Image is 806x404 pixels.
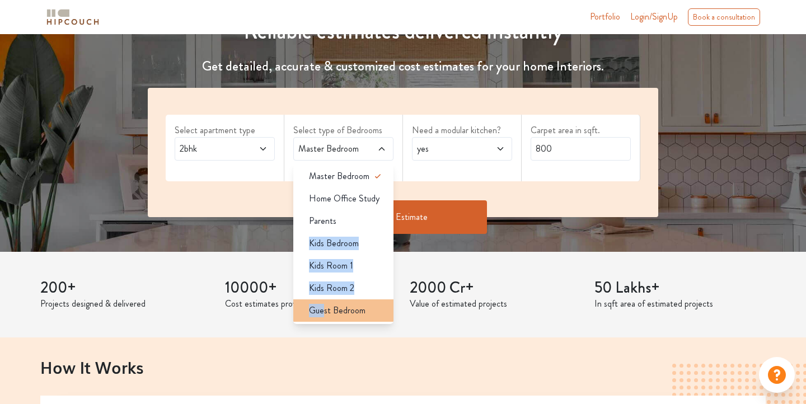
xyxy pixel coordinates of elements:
h3: 2000 Cr+ [410,279,581,298]
span: 2bhk [177,142,245,156]
h4: Get detailed, accurate & customized cost estimates for your home Interiors. [141,58,665,74]
span: Master Bedroom [296,142,364,156]
label: Select apartment type [175,124,275,137]
a: Portfolio [590,10,620,24]
div: Book a consultation [688,8,760,26]
label: Carpet area in sqft. [531,124,631,137]
span: Guest Bedroom [309,304,365,317]
h3: 200+ [40,279,212,298]
span: yes [415,142,482,156]
div: select 1 more room(s) [293,161,393,172]
img: logo-horizontal.svg [45,7,101,27]
span: Kids Room 1 [309,259,353,273]
p: Value of estimated projects [410,297,581,311]
h1: Reliable estimates delivered instantly [141,18,665,45]
span: Master Bedroom [309,170,369,183]
label: Need a modular kitchen? [412,124,512,137]
p: Cost estimates provided [225,297,396,311]
span: Kids Bedroom [309,237,359,250]
p: In sqft area of estimated projects [594,297,766,311]
label: Select type of Bedrooms [293,124,393,137]
span: Home Office Study [309,192,379,205]
h3: 10000+ [225,279,396,298]
h3: 50 Lakhs+ [594,279,766,298]
p: Projects designed & delivered [40,297,212,311]
button: Get Estimate [319,200,487,234]
h2: How It Works [40,358,766,377]
span: logo-horizontal.svg [45,4,101,30]
span: Parents [309,214,336,228]
span: Login/SignUp [630,10,678,23]
input: Enter area sqft [531,137,631,161]
span: Kids Room 2 [309,281,354,295]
